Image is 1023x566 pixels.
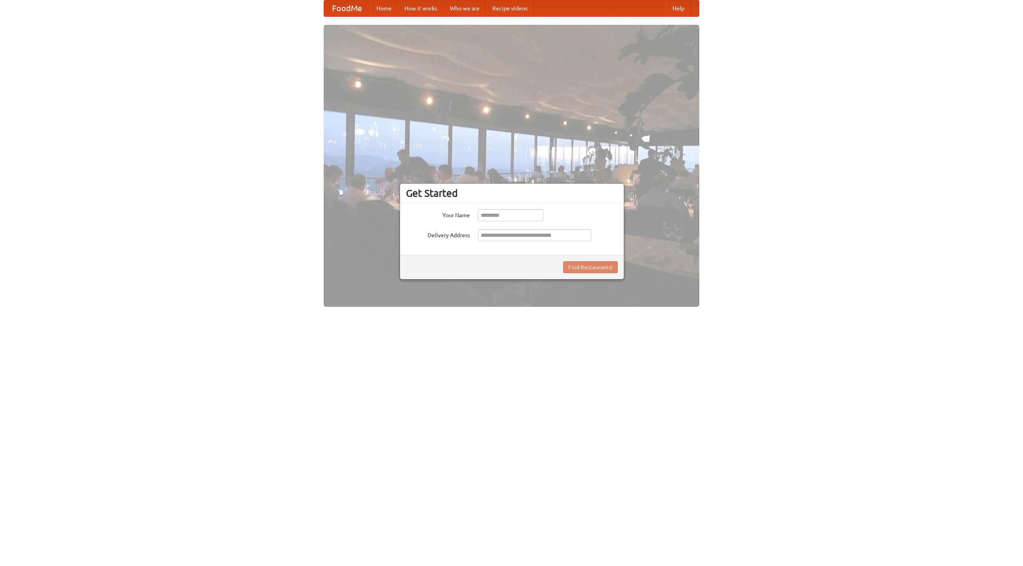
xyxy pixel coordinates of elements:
label: Delivery Address [406,229,470,239]
a: Home [370,0,398,16]
button: Find Restaurants! [563,261,618,273]
label: Your Name [406,209,470,219]
a: How it works [398,0,444,16]
a: Recipe videos [486,0,534,16]
h3: Get Started [406,187,618,199]
a: FoodMe [324,0,370,16]
a: Who we are [444,0,486,16]
a: Help [666,0,691,16]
